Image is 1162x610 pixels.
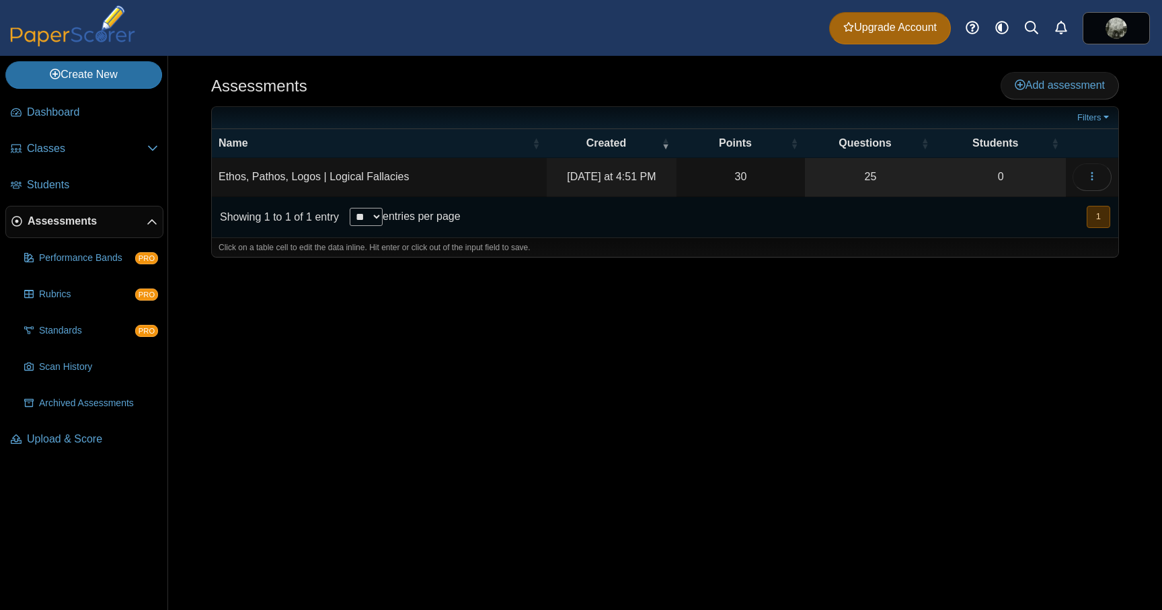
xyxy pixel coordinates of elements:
a: Classes [5,133,163,165]
span: Created [553,136,659,151]
label: entries per page [383,211,461,222]
span: PRO [135,252,158,264]
span: Archived Assessments [39,397,158,410]
a: Alerts [1046,13,1076,43]
span: Assessments [28,214,147,229]
a: Students [5,169,163,202]
a: Rubrics PRO [19,278,163,311]
div: Showing 1 to 1 of 1 entry [212,197,339,237]
div: Click on a table cell to edit the data inline. Hit enter or click out of the input field to save. [212,237,1118,258]
img: PaperScorer [5,5,140,46]
span: Students : Activate to sort [1051,137,1059,150]
a: Standards PRO [19,315,163,347]
img: ps.OTlUg5lzd8FZNQwZ [1106,17,1127,39]
span: Name [219,136,529,151]
td: 30 [676,158,806,196]
a: Add assessment [1001,72,1119,99]
a: 25 [805,158,935,196]
a: Archived Assessments [19,387,163,420]
button: 1 [1087,206,1110,228]
span: Name : Activate to sort [532,137,540,150]
a: PaperScorer [5,37,140,48]
td: Ethos, Pathos, Logos | Logical Fallacies [212,158,547,196]
span: Students [943,136,1048,151]
a: Scan History [19,351,163,383]
a: Create New [5,61,162,88]
span: Points : Activate to sort [790,137,798,150]
span: PRO [135,325,158,337]
a: 0 [936,158,1066,196]
a: Dashboard [5,97,163,129]
span: Stephanie Stever [1106,17,1127,39]
nav: pagination [1085,206,1110,228]
span: Rubrics [39,288,135,301]
h1: Assessments [211,75,307,98]
a: Filters [1074,111,1115,124]
span: Classes [27,141,147,156]
span: Questions : Activate to sort [921,137,929,150]
span: Performance Bands [39,252,135,265]
span: Scan History [39,360,158,374]
span: PRO [135,289,158,301]
span: Upload & Score [27,432,158,447]
span: Standards [39,324,135,338]
span: Dashboard [27,105,158,120]
a: ps.OTlUg5lzd8FZNQwZ [1083,12,1150,44]
span: Points [683,136,788,151]
span: Questions [812,136,918,151]
a: Upload & Score [5,424,163,456]
a: Upgrade Account [829,12,951,44]
span: Upgrade Account [843,20,937,35]
span: Add assessment [1015,79,1105,91]
span: Students [27,178,158,192]
span: Created : Activate to remove sorting [662,137,670,150]
a: Performance Bands PRO [19,242,163,274]
a: Assessments [5,206,163,238]
time: Sep 15, 2025 at 4:51 PM [567,171,656,182]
